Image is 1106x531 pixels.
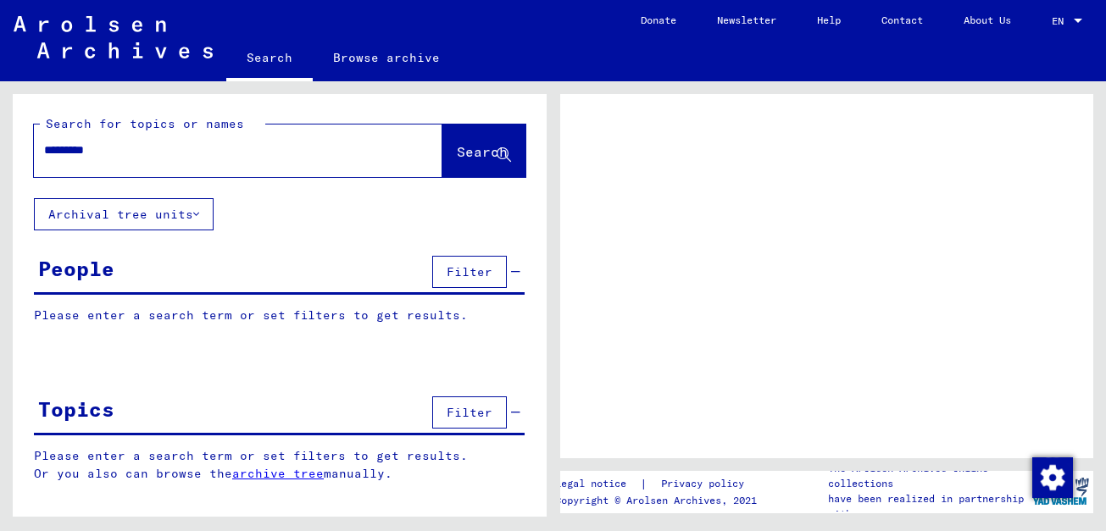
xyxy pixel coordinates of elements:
[555,493,764,508] p: Copyright © Arolsen Archives, 2021
[232,466,324,481] a: archive tree
[1029,470,1092,512] img: yv_logo.png
[447,264,492,279] span: Filter
[432,256,507,288] button: Filter
[34,447,525,483] p: Please enter a search term or set filters to get results. Or you also can browse the manually.
[34,307,525,324] p: Please enter a search term or set filters to get results.
[313,37,460,78] a: Browse archive
[38,394,114,424] div: Topics
[647,475,764,493] a: Privacy policy
[828,461,1026,491] p: The Arolsen Archives online collections
[1052,15,1070,27] span: EN
[442,124,525,177] button: Search
[555,475,640,493] a: Legal notice
[34,198,214,230] button: Archival tree units
[432,396,507,429] button: Filter
[828,491,1026,522] p: have been realized in partnership with
[38,253,114,284] div: People
[555,475,764,493] div: |
[46,116,244,131] mat-label: Search for topics or names
[14,16,213,58] img: Arolsen_neg.svg
[457,143,508,160] span: Search
[226,37,313,81] a: Search
[1032,457,1073,498] img: Change consent
[447,405,492,420] span: Filter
